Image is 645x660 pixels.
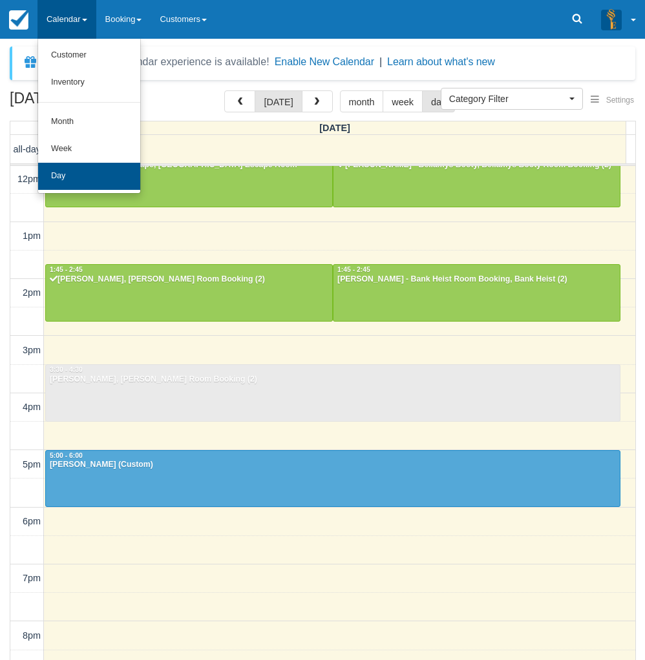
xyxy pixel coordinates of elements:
span: Category Filter [449,92,566,105]
span: 3pm [23,345,41,355]
div: [PERSON_NAME] (Custom) [49,460,617,470]
a: Week [38,136,140,163]
a: 1:45 - 2:45[PERSON_NAME], [PERSON_NAME] Room Booking (2) [45,264,333,321]
a: Learn about what's new [387,56,495,67]
a: Day [38,163,140,190]
div: [PERSON_NAME] - Bellamys Booty, Bellamys Booty Room Booking (2) [337,160,617,170]
button: day [422,90,455,112]
a: [PERSON_NAME] Escape, [GEOGRAPHIC_DATA] Escape Room Booking (2) [45,150,333,207]
a: 3:30 - 4:30[PERSON_NAME], [PERSON_NAME] Room Booking (2) [45,364,620,421]
span: 2pm [23,287,41,298]
button: month [340,90,384,112]
button: Settings [583,91,642,110]
span: all-day [14,144,41,154]
img: A3 [601,9,622,30]
span: | [379,56,382,67]
div: [PERSON_NAME] Escape, [GEOGRAPHIC_DATA] Escape Room Booking (2) [49,160,329,181]
a: Inventory [38,69,140,96]
button: week [383,90,423,112]
span: 7pm [23,573,41,583]
span: 6pm [23,516,41,526]
div: A new Booking Calendar experience is available! [43,54,270,70]
span: 5pm [23,459,41,469]
div: [PERSON_NAME] - Bank Heist Room Booking, Bank Heist (2) [337,274,617,285]
div: [PERSON_NAME], [PERSON_NAME] Room Booking (2) [49,274,329,285]
ul: Calendar [37,39,141,194]
span: 4pm [23,402,41,412]
a: Customer [38,42,140,69]
h2: [DATE] [10,90,173,114]
span: 1pm [23,231,41,241]
span: 8pm [23,630,41,641]
button: [DATE] [255,90,302,112]
a: Month [38,108,140,136]
a: 5:00 - 6:00[PERSON_NAME] (Custom) [45,450,620,507]
span: 12pm [17,174,41,184]
button: Category Filter [441,88,583,110]
span: 3:30 - 4:30 [50,366,83,373]
span: 1:45 - 2:45 [337,266,370,273]
span: 1:45 - 2:45 [50,266,83,273]
a: 1:45 - 2:45[PERSON_NAME] - Bank Heist Room Booking, Bank Heist (2) [333,264,620,321]
div: [PERSON_NAME], [PERSON_NAME] Room Booking (2) [49,375,617,385]
span: 5:00 - 6:00 [50,452,83,459]
img: checkfront-main-nav-mini-logo.png [9,10,28,30]
span: Settings [606,96,634,105]
span: [DATE] [319,123,350,133]
button: Enable New Calendar [275,56,374,68]
a: [PERSON_NAME] - Bellamys Booty, Bellamys Booty Room Booking (2) [333,150,620,207]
